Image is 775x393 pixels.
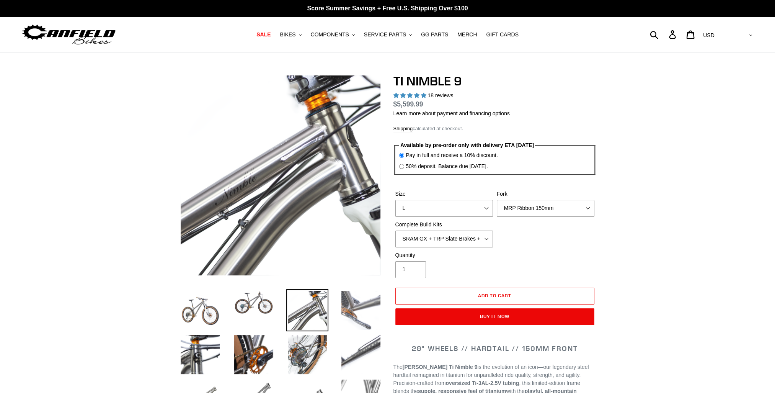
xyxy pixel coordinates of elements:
[276,29,305,40] button: BIKES
[403,364,478,370] strong: [PERSON_NAME] Ti Nimble 9
[457,31,477,38] span: MERCH
[286,289,328,331] img: Load image into Gallery viewer, TI NIMBLE 9
[233,334,275,376] img: Load image into Gallery viewer, TI NIMBLE 9
[311,31,349,38] span: COMPONENTS
[412,344,578,353] span: 29" WHEELS // HARDTAIL // 150MM FRONT
[482,29,522,40] a: GIFT CARDS
[421,31,448,38] span: GG PARTS
[340,289,382,331] img: Load image into Gallery viewer, TI NIMBLE 9
[256,31,271,38] span: SALE
[395,308,594,325] button: Buy it now
[364,31,406,38] span: SERVICE PARTS
[406,162,488,170] label: 50% deposit. Balance due [DATE].
[280,31,295,38] span: BIKES
[454,29,481,40] a: MERCH
[486,31,519,38] span: GIFT CARDS
[393,92,428,98] span: 4.89 stars
[286,334,328,376] img: Load image into Gallery viewer, TI NIMBLE 9
[654,26,674,43] input: Search
[179,289,221,331] img: Load image into Gallery viewer, TI NIMBLE 9
[393,125,596,133] div: calculated at checkout.
[478,293,511,298] span: Add to cart
[233,289,275,316] img: Load image into Gallery viewer, TI NIMBLE 9
[395,288,594,305] button: Add to cart
[395,221,493,229] label: Complete Build Kits
[360,29,416,40] button: SERVICE PARTS
[406,151,498,159] label: Pay in full and receive a 10% discount.
[427,92,453,98] span: 18 reviews
[21,23,117,47] img: Canfield Bikes
[393,100,423,108] span: $5,599.99
[497,190,594,198] label: Fork
[393,110,510,116] a: Learn more about payment and financing options
[307,29,359,40] button: COMPONENTS
[393,74,596,88] h1: TI NIMBLE 9
[395,190,493,198] label: Size
[253,29,274,40] a: SALE
[399,141,535,149] legend: Available by pre-order only with delivery ETA [DATE]
[417,29,452,40] a: GG PARTS
[395,251,493,259] label: Quantity
[179,334,221,376] img: Load image into Gallery viewer, TI NIMBLE 9
[393,126,413,132] a: Shipping
[340,334,382,376] img: Load image into Gallery viewer, TI NIMBLE 9
[445,380,519,386] strong: oversized Ti-3AL-2.5V tubing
